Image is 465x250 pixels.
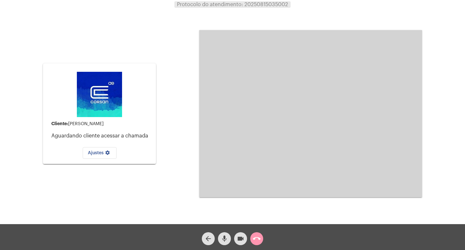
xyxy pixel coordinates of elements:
[51,133,151,139] p: Aguardando cliente acessar a chamada
[88,151,111,155] span: Ajustes
[77,72,122,117] img: d4669ae0-8c07-2337-4f67-34b0df7f5ae4.jpeg
[51,121,68,126] strong: Cliente:
[237,235,244,243] mat-icon: videocam
[104,150,111,158] mat-icon: settings
[83,147,117,159] button: Ajustes
[204,235,212,243] mat-icon: arrow_back
[177,2,288,7] span: Protocolo do atendimento: 20250815035002
[221,235,228,243] mat-icon: mic
[253,235,261,243] mat-icon: call_end
[51,121,151,126] div: [PERSON_NAME]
